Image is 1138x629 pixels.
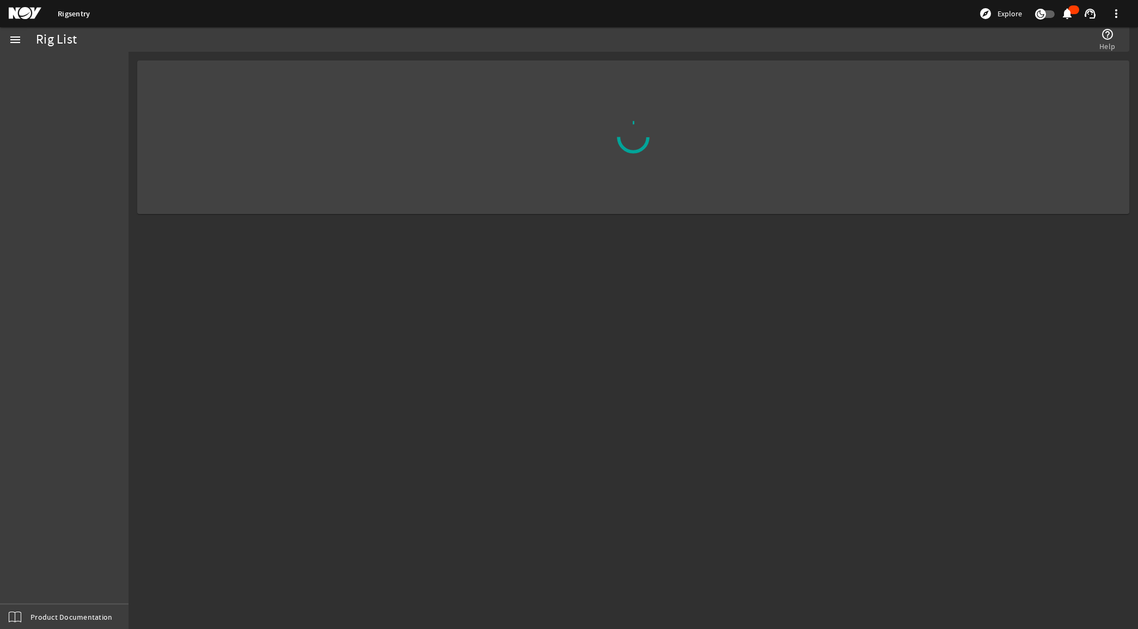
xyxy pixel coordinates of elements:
mat-icon: notifications [1061,7,1074,20]
span: Help [1099,41,1115,52]
mat-icon: support_agent [1084,7,1097,20]
div: Rig List [36,34,77,45]
mat-icon: menu [9,33,22,46]
span: Explore [998,8,1022,19]
mat-icon: explore [979,7,992,20]
button: Explore [975,5,1026,22]
a: Rigsentry [58,9,90,19]
button: more_vert [1103,1,1129,27]
span: Product Documentation [30,612,112,622]
mat-icon: help_outline [1101,28,1114,41]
